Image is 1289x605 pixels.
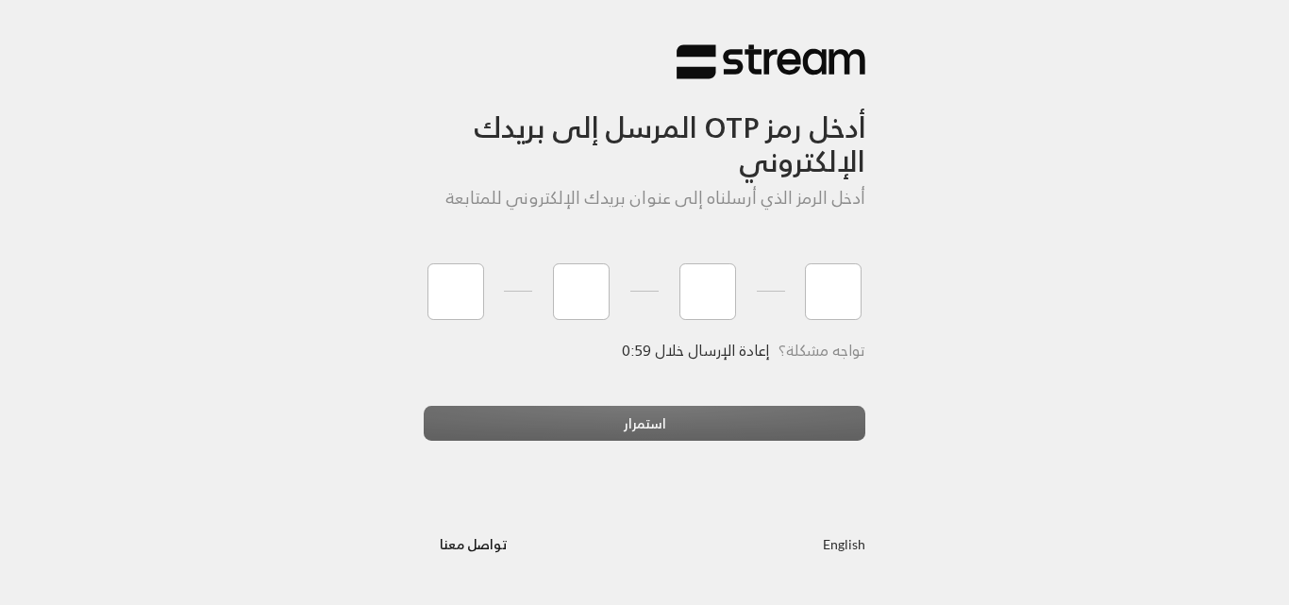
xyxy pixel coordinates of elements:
a: تواصل معنا [424,532,523,556]
img: Stream Logo [677,43,865,80]
h3: أدخل رمز OTP المرسل إلى بريدك الإلكتروني [424,80,865,179]
h5: أدخل الرمز الذي أرسلناه إلى عنوان بريدك الإلكتروني للمتابعة [424,188,865,209]
span: تواجه مشكلة؟ [778,337,865,363]
button: تواصل معنا [424,527,523,562]
a: English [823,527,865,562]
span: إعادة الإرسال خلال 0:59 [623,337,769,363]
